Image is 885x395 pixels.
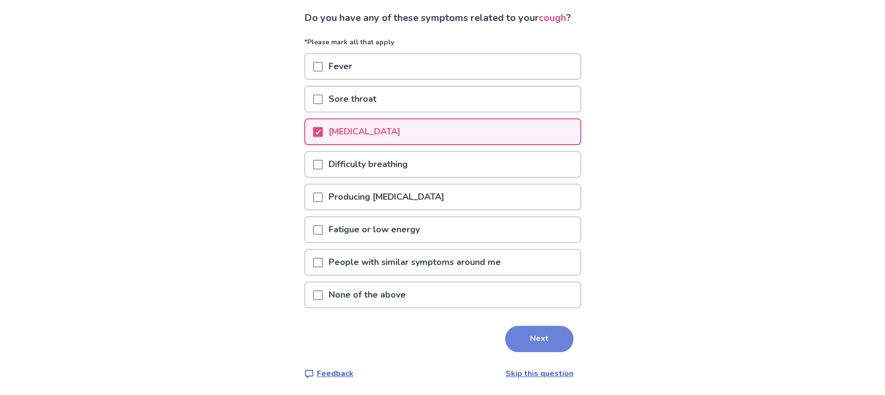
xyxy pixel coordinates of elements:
[323,185,450,209] p: Producing [MEDICAL_DATA]
[304,368,354,379] a: Feedback
[539,11,566,24] span: cough
[323,282,412,307] p: None of the above
[323,87,382,112] p: Sore throat
[506,368,573,379] a: Skip this question
[323,152,413,177] p: Difficulty breathing
[505,326,573,352] button: Next
[317,368,354,379] p: Feedback
[323,217,426,242] p: Fatigue or low energy
[304,11,581,25] p: Do you have any of these symptoms related to your ?
[304,37,581,53] p: *Please mark all that apply
[323,54,358,79] p: Fever
[323,250,507,275] p: People with similar symptoms around me
[323,119,406,144] p: [MEDICAL_DATA]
